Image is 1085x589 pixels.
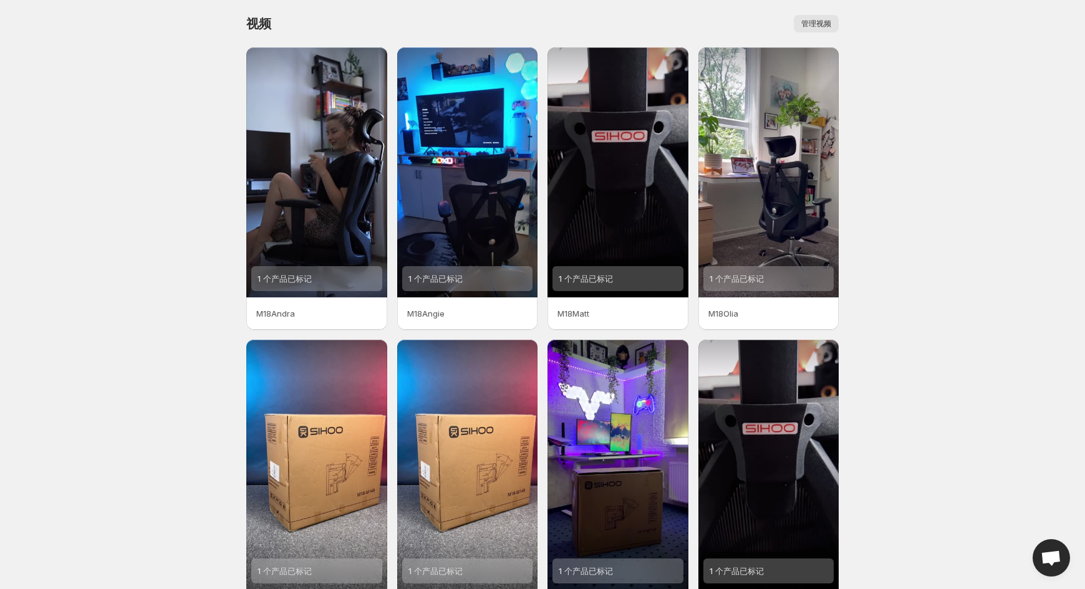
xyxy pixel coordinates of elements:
span: 1 个产品已标记 [408,566,463,576]
span: 管理视频 [801,19,831,29]
p: M18Andra [256,307,377,320]
span: 1 个产品已标记 [559,274,613,284]
span: 1 个产品已标记 [408,274,463,284]
span: 1 个产品已标记 [559,566,613,576]
p: M18Angie [407,307,528,320]
span: 1 个产品已标记 [710,566,764,576]
div: Open chat [1033,539,1070,577]
span: 1 个产品已标记 [258,566,312,576]
span: 视频 [246,16,271,31]
button: 管理视频 [794,15,839,32]
p: M18Olia [708,307,829,320]
span: 1 个产品已标记 [258,274,312,284]
span: 1 个产品已标记 [710,274,764,284]
p: M18Matt [557,307,678,320]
